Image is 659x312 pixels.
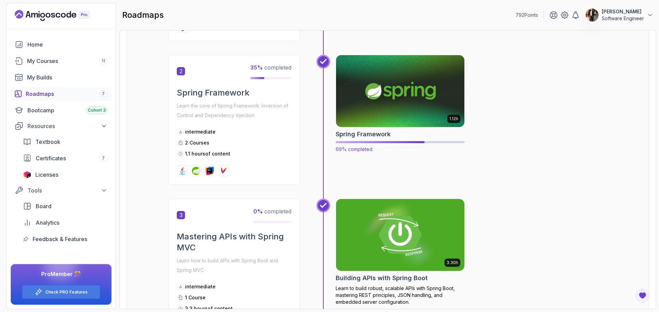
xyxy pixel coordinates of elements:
[185,295,206,300] span: 1 Course
[27,186,107,195] div: Tools
[219,167,228,175] img: maven logo
[185,283,216,290] p: intermediate
[336,146,372,152] span: 69% completed
[192,167,200,175] img: spring logo
[19,216,112,229] a: analytics
[11,184,112,197] button: Tools
[15,10,105,21] a: Landing page
[11,71,112,84] a: builds
[185,150,230,157] p: 1.1 hours of content
[26,90,107,98] div: Roadmaps
[102,155,105,161] span: 7
[206,167,214,175] img: intellij logo
[102,58,105,64] span: 11
[634,287,651,304] button: Open Feedback Button
[177,256,291,275] p: Learn how to build APIs with Spring Boot and Spring MVC
[11,54,112,68] a: courses
[35,138,60,146] span: Textbook
[585,8,654,22] button: user profile image[PERSON_NAME]Software Engineer
[586,9,599,22] img: user profile image
[185,128,216,135] p: intermediate
[250,64,291,71] span: completed
[27,40,107,49] div: Home
[177,101,291,120] p: Learn the core of Spring Framework: Inversion of Control and Dependency Injection
[11,103,112,117] a: bootcamp
[253,208,263,215] span: 0 %
[45,289,88,295] a: Check PRO Features
[27,57,107,65] div: My Courses
[177,87,291,98] h2: Spring Framework
[336,129,391,139] h2: Spring Framework
[22,285,100,299] button: Check PRO Features
[447,260,458,265] p: 3.30h
[336,273,428,283] h2: Building APIs with Spring Boot
[177,231,291,253] h2: Mastering APIs with Spring MVC
[185,140,209,146] span: 2 Courses
[336,199,465,305] a: Building APIs with Spring Boot card3.30hBuilding APIs with Spring BootLearn to build robust, scal...
[35,171,58,179] span: Licenses
[178,167,186,175] img: java logo
[19,135,112,149] a: textbook
[19,199,112,213] a: board
[27,73,107,82] div: My Builds
[11,87,112,101] a: roadmaps
[336,199,464,271] img: Building APIs with Spring Boot card
[11,120,112,132] button: Resources
[27,106,107,114] div: Bootcamp
[253,208,291,215] span: completed
[36,219,59,227] span: Analytics
[602,15,644,22] p: Software Engineer
[177,67,185,75] span: 2
[336,55,465,153] a: Spring Framework card1.12hSpring Framework69% completed
[36,202,51,210] span: Board
[11,38,112,51] a: home
[27,122,107,130] div: Resources
[19,151,112,165] a: certificates
[250,64,263,71] span: 35 %
[333,53,468,129] img: Spring Framework card
[23,171,31,178] img: jetbrains icon
[602,8,644,15] p: [PERSON_NAME]
[102,91,105,97] span: 7
[185,305,233,312] p: 3.3 hours of content
[516,12,538,18] p: 792 Points
[449,116,458,122] p: 1.12h
[19,232,112,246] a: feedback
[36,154,66,162] span: Certificates
[33,235,87,243] span: Feedback & Features
[122,10,164,21] h2: roadmaps
[336,285,465,305] p: Learn to build robust, scalable APIs with Spring Boot, mastering REST principles, JSON handling, ...
[177,211,185,219] span: 3
[88,108,106,113] span: Cohort 3
[19,168,112,182] a: licenses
